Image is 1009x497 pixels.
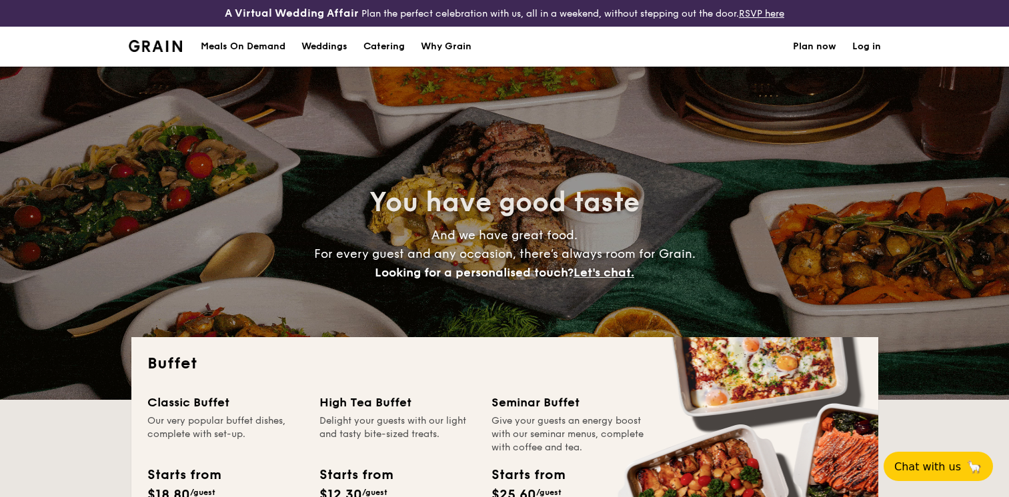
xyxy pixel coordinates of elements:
div: Why Grain [421,27,471,67]
div: Plan the perfect celebration with us, all in a weekend, without stepping out the door. [168,5,841,21]
a: Why Grain [413,27,479,67]
div: Seminar Buffet [491,393,648,412]
div: Give your guests an energy boost with our seminar menus, complete with coffee and tea. [491,414,648,454]
span: /guest [536,488,562,497]
span: Chat with us [894,460,961,473]
h4: A Virtual Wedding Affair [225,5,359,21]
div: Starts from [147,465,220,485]
a: Catering [355,27,413,67]
span: You have good taste [369,187,640,219]
img: Grain [129,40,183,52]
div: Delight your guests with our light and tasty bite-sized treats. [319,414,475,454]
span: /guest [362,488,387,497]
div: High Tea Buffet [319,393,475,412]
span: Looking for a personalised touch? [375,265,574,280]
h2: Buffet [147,353,862,374]
a: Plan now [793,27,836,67]
a: Meals On Demand [193,27,293,67]
div: Our very popular buffet dishes, complete with set-up. [147,414,303,454]
div: Starts from [319,465,392,485]
span: /guest [190,488,215,497]
div: Meals On Demand [201,27,285,67]
span: And we have great food. For every guest and any occasion, there’s always room for Grain. [314,228,696,280]
a: Weddings [293,27,355,67]
a: RSVP here [739,8,784,19]
div: Classic Buffet [147,393,303,412]
h1: Catering [363,27,405,67]
div: Starts from [491,465,564,485]
span: Let's chat. [574,265,634,280]
a: Logotype [129,40,183,52]
div: Weddings [301,27,347,67]
span: 🦙 [966,459,982,474]
a: Log in [852,27,881,67]
button: Chat with us🦙 [884,452,993,481]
